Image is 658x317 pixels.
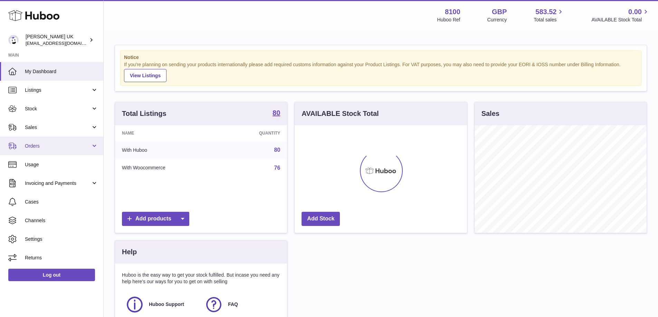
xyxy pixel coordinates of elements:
h3: Total Listings [122,109,166,118]
th: Quantity [222,125,287,141]
span: Huboo Support [149,301,184,308]
h3: Sales [481,109,499,118]
a: 583.52 Total sales [534,7,564,23]
strong: 8100 [445,7,460,17]
a: 76 [274,165,280,171]
strong: GBP [492,7,507,17]
h3: AVAILABLE Stock Total [302,109,379,118]
a: Huboo Support [125,295,198,314]
a: Add products [122,212,189,226]
span: 0.00 [628,7,642,17]
span: Orders [25,143,91,149]
p: Huboo is the easy way to get your stock fulfilled. But incase you need any help here's our ways f... [122,272,280,285]
a: 0.00 AVAILABLE Stock Total [591,7,650,23]
a: 80 [273,109,280,118]
span: Invoicing and Payments [25,180,91,187]
a: 80 [274,147,280,153]
span: My Dashboard [25,68,98,75]
td: With Woocommerce [115,159,222,177]
a: FAQ [204,295,277,314]
span: AVAILABLE Stock Total [591,17,650,23]
span: Usage [25,161,98,168]
div: If you're planning on sending your products internationally please add required customs informati... [124,61,638,82]
th: Name [115,125,222,141]
span: 583.52 [535,7,556,17]
span: Cases [25,199,98,205]
div: Currency [487,17,507,23]
td: With Huboo [115,141,222,159]
span: Total sales [534,17,564,23]
div: [PERSON_NAME] UK [26,33,88,47]
span: Settings [25,236,98,242]
strong: Notice [124,54,638,61]
div: Huboo Ref [437,17,460,23]
span: Listings [25,87,91,93]
a: View Listings [124,69,166,82]
strong: 80 [273,109,280,116]
span: Returns [25,255,98,261]
a: Add Stock [302,212,340,226]
span: Stock [25,106,91,112]
span: FAQ [228,301,238,308]
span: Sales [25,124,91,131]
a: Log out [8,269,95,281]
h3: Help [122,247,137,257]
span: Channels [25,217,98,224]
span: [EMAIL_ADDRESS][DOMAIN_NAME] [26,40,102,46]
img: emotion88hk@gmail.com [8,35,19,45]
